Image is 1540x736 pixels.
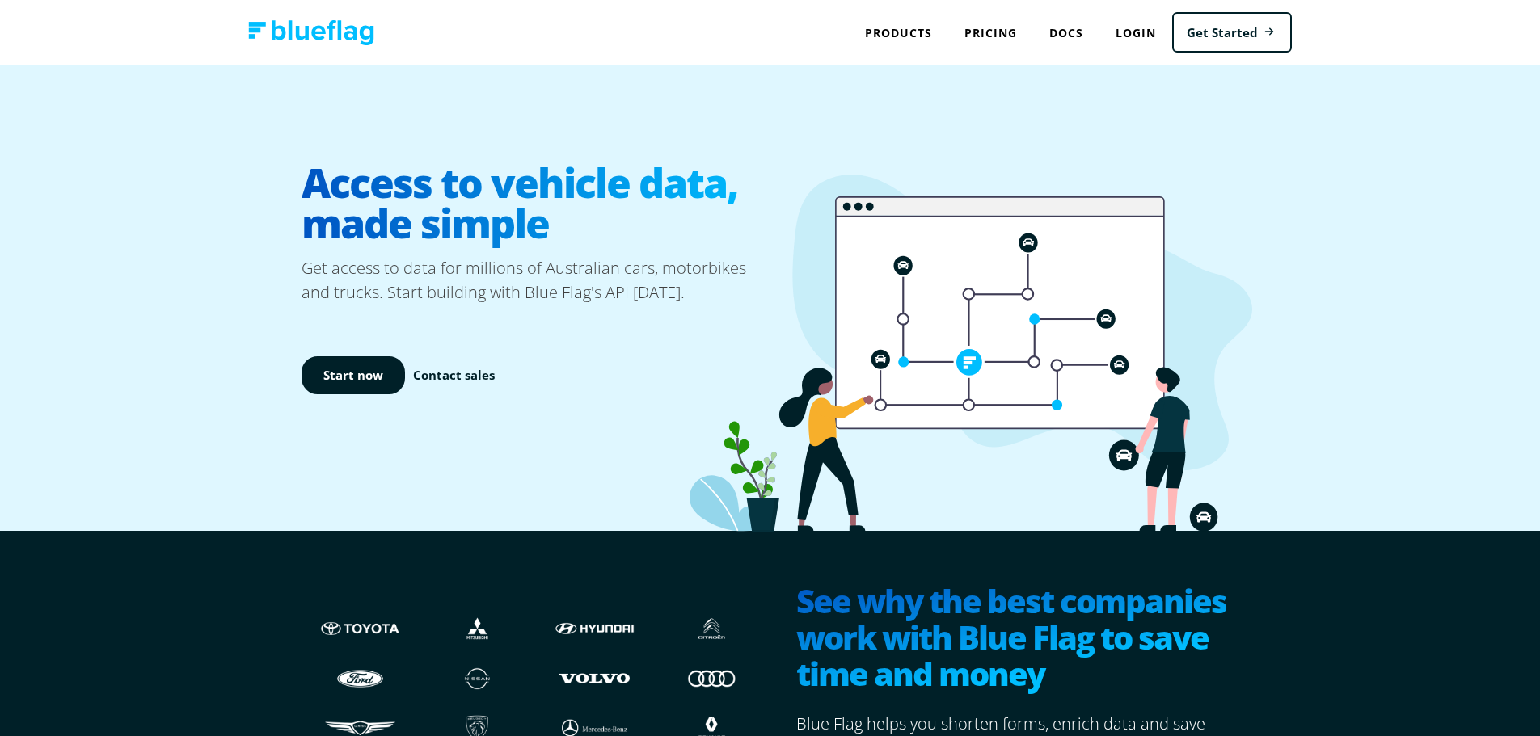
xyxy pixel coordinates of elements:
a: Get Started [1172,12,1292,53]
a: Contact sales [413,366,495,385]
img: Mistubishi logo [435,613,520,644]
img: Hyundai logo [552,613,637,644]
img: Citroen logo [669,613,754,644]
img: Volvo logo [552,662,637,693]
h2: See why the best companies work with Blue Flag to save time and money [796,582,1239,696]
a: Docs [1033,16,1099,49]
a: Login to Blue Flag application [1099,16,1172,49]
img: Ford logo [318,662,403,693]
img: Toyota logo [318,613,403,644]
img: Audi logo [669,662,754,693]
div: Products [849,16,948,49]
img: Blue Flag logo [248,20,374,45]
a: Pricing [948,16,1033,49]
a: Start now [302,356,405,394]
p: Get access to data for millions of Australian cars, motorbikes and trucks. Start building with Bl... [302,256,770,305]
h1: Access to vehicle data, made simple [302,149,770,256]
img: Nissan logo [435,662,520,693]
